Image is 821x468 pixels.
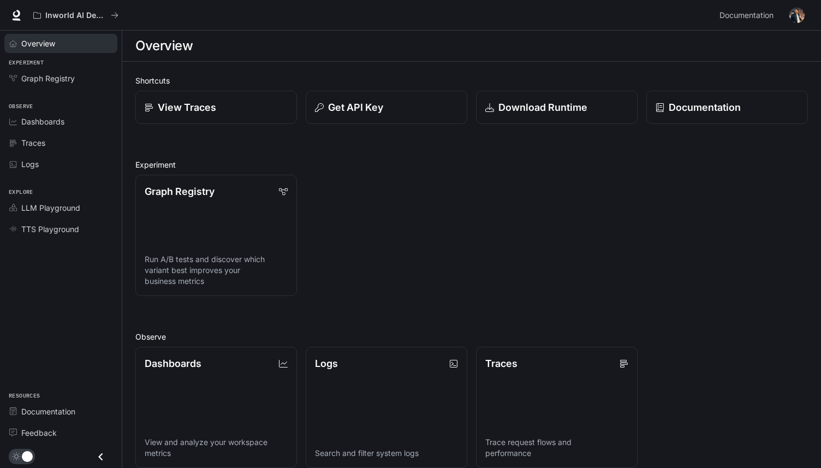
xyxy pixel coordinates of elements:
[158,100,216,115] p: View Traces
[715,4,782,26] a: Documentation
[315,448,458,459] p: Search and filter system logs
[21,427,57,439] span: Feedback
[4,34,117,53] a: Overview
[476,91,638,124] a: Download Runtime
[4,423,117,442] a: Feedback
[669,100,741,115] p: Documentation
[135,35,193,57] h1: Overview
[145,356,201,371] p: Dashboards
[22,450,33,462] span: Dark mode toggle
[315,356,338,371] p: Logs
[21,158,39,170] span: Logs
[21,223,79,235] span: TTS Playground
[135,91,297,124] a: View Traces
[135,159,808,170] h2: Experiment
[45,11,106,20] p: Inworld AI Demos
[21,73,75,84] span: Graph Registry
[4,112,117,131] a: Dashboards
[4,133,117,152] a: Traces
[306,91,467,124] button: Get API Key
[21,137,45,149] span: Traces
[476,347,638,468] a: TracesTrace request flows and performance
[4,220,117,239] a: TTS Playground
[135,75,808,86] h2: Shortcuts
[145,184,215,199] p: Graph Registry
[498,100,587,115] p: Download Runtime
[21,116,64,127] span: Dashboards
[135,175,297,296] a: Graph RegistryRun A/B tests and discover which variant best improves your business metrics
[646,91,808,124] a: Documentation
[4,155,117,174] a: Logs
[88,446,113,468] button: Close drawer
[21,202,80,214] span: LLM Playground
[485,356,517,371] p: Traces
[145,437,288,459] p: View and analyze your workspace metrics
[4,402,117,421] a: Documentation
[306,347,467,468] a: LogsSearch and filter system logs
[135,347,297,468] a: DashboardsView and analyze your workspace metrics
[145,254,288,287] p: Run A/B tests and discover which variant best improves your business metrics
[4,198,117,217] a: LLM Playground
[786,4,808,26] button: User avatar
[719,9,774,22] span: Documentation
[789,8,805,23] img: User avatar
[28,4,123,26] button: All workspaces
[328,100,383,115] p: Get API Key
[135,331,808,342] h2: Observe
[4,69,117,88] a: Graph Registry
[21,406,75,417] span: Documentation
[21,38,55,49] span: Overview
[485,437,628,459] p: Trace request flows and performance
